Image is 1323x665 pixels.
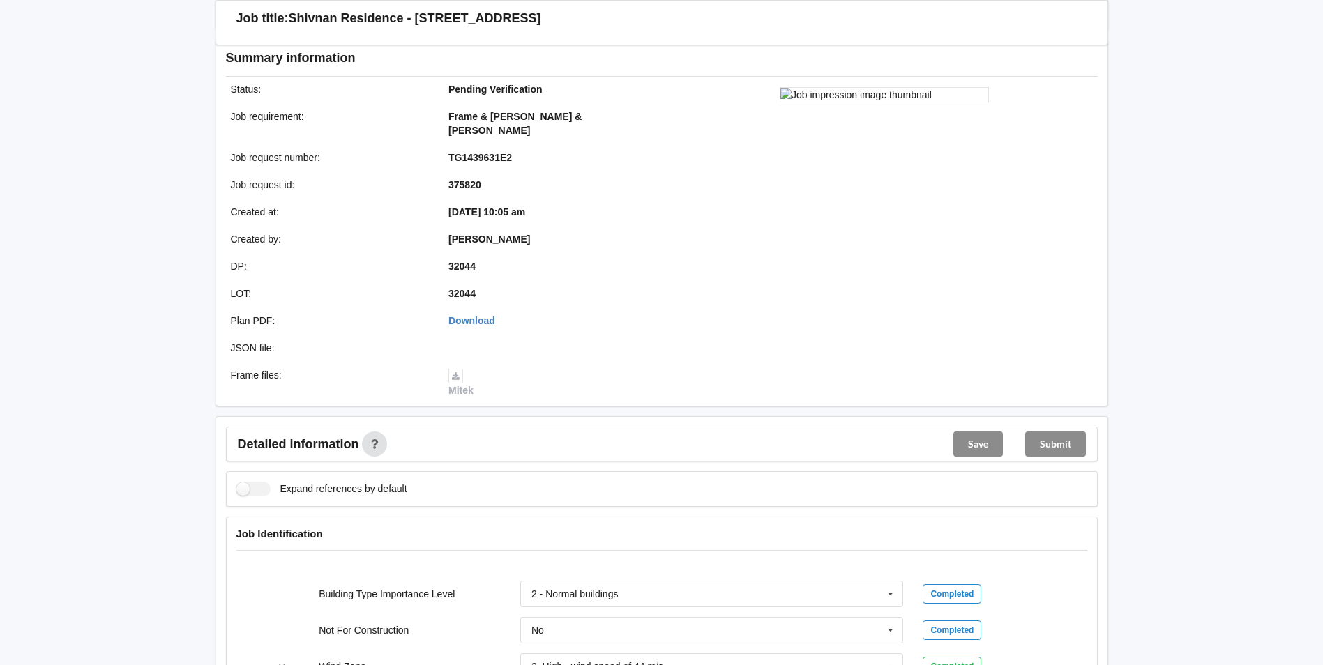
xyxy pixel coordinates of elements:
h3: Job title: [236,10,289,26]
div: Plan PDF : [221,314,439,328]
div: Frame files : [221,368,439,397]
div: 2 - Normal buildings [531,589,619,599]
label: Building Type Importance Level [319,588,455,599]
div: No [531,625,544,635]
img: Job impression image thumbnail [780,87,989,102]
b: Pending Verification [448,84,543,95]
label: Expand references by default [236,482,407,496]
b: TG1439631E2 [448,152,512,163]
div: Job requirement : [221,109,439,137]
label: Not For Construction [319,625,409,636]
div: Created at : [221,205,439,219]
h3: Shivnan Residence - [STREET_ADDRESS] [289,10,541,26]
b: [PERSON_NAME] [448,234,530,245]
div: LOT : [221,286,439,300]
b: 375820 [448,179,481,190]
h4: Job Identification [236,527,1087,540]
b: [DATE] 10:05 am [448,206,525,217]
div: DP : [221,259,439,273]
span: Detailed information [238,438,359,450]
div: Status : [221,82,439,96]
div: Completed [923,584,981,604]
a: Download [448,315,495,326]
div: JSON file : [221,341,439,355]
h3: Summary information [226,50,875,66]
b: 32044 [448,261,476,272]
div: Completed [923,620,981,640]
b: 32044 [448,288,476,299]
div: Job request id : [221,178,439,192]
div: Created by : [221,232,439,246]
a: Mitek [448,369,474,396]
b: Frame & [PERSON_NAME] & [PERSON_NAME] [448,111,582,136]
div: Job request number : [221,151,439,165]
